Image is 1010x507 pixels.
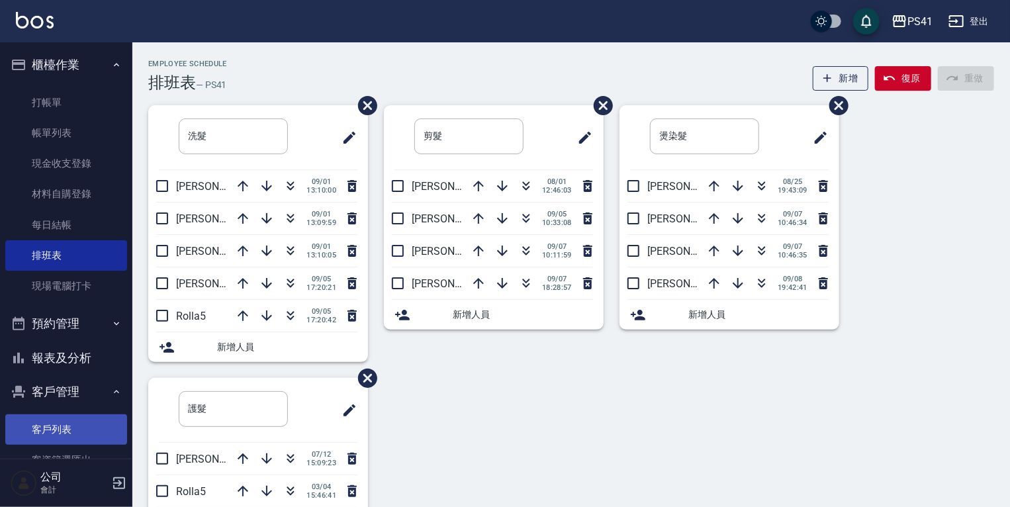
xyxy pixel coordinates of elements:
[778,186,807,195] span: 19:43:09
[306,275,336,283] span: 09/05
[176,277,261,290] span: [PERSON_NAME]1
[647,277,733,290] span: [PERSON_NAME]9
[306,450,336,459] span: 07/12
[5,341,127,375] button: 報表及分析
[176,310,206,322] span: Rolla5
[148,73,196,92] h3: 排班表
[306,218,336,227] span: 13:09:59
[5,87,127,118] a: 打帳單
[179,391,288,427] input: 排版標題
[542,186,572,195] span: 12:46:03
[542,210,572,218] span: 09/05
[5,414,127,445] a: 客戶列表
[5,148,127,179] a: 現金收支登錄
[306,491,336,500] span: 15:46:41
[306,316,336,324] span: 17:20:42
[813,66,869,91] button: 新增
[306,186,336,195] span: 13:10:00
[819,86,850,125] span: 刪除班表
[569,122,593,154] span: 修改班表的標題
[5,445,127,475] a: 客資篩選匯出
[647,212,733,225] span: [PERSON_NAME]2
[306,307,336,316] span: 09/05
[306,210,336,218] span: 09/01
[348,359,379,398] span: 刪除班表
[853,8,880,34] button: save
[542,251,572,259] span: 10:11:59
[5,210,127,240] a: 每日結帳
[5,179,127,209] a: 材料自購登錄
[886,8,938,35] button: PS41
[453,308,593,322] span: 新增人員
[875,66,931,91] button: 復原
[542,242,572,251] span: 09/07
[542,177,572,186] span: 08/01
[412,212,503,225] span: [PERSON_NAME]15
[334,122,357,154] span: 修改班表的標題
[16,12,54,28] img: Logo
[412,277,497,290] span: [PERSON_NAME]9
[176,180,261,193] span: [PERSON_NAME]2
[5,375,127,409] button: 客戶管理
[778,177,807,186] span: 08/25
[584,86,615,125] span: 刪除班表
[647,180,733,193] span: [PERSON_NAME]1
[688,308,829,322] span: 新增人員
[5,306,127,341] button: 預約管理
[196,78,227,92] h6: — PS41
[306,251,336,259] span: 13:10:05
[176,453,261,465] span: [PERSON_NAME]9
[907,13,933,30] div: PS41
[778,242,807,251] span: 09/07
[217,340,357,354] span: 新增人員
[412,180,497,193] span: [PERSON_NAME]2
[778,218,807,227] span: 10:46:34
[334,394,357,426] span: 修改班表的標題
[647,245,739,257] span: [PERSON_NAME]15
[148,60,227,68] h2: Employee Schedule
[176,212,267,225] span: [PERSON_NAME]15
[778,251,807,259] span: 10:46:35
[384,300,604,330] div: 新增人員
[306,483,336,491] span: 03/04
[542,275,572,283] span: 09/07
[805,122,829,154] span: 修改班表的標題
[306,283,336,292] span: 17:20:21
[778,210,807,218] span: 09/07
[542,283,572,292] span: 18:28:57
[148,332,368,362] div: 新增人員
[778,275,807,283] span: 09/08
[778,283,807,292] span: 19:42:41
[5,240,127,271] a: 排班表
[5,118,127,148] a: 帳單列表
[306,459,336,467] span: 15:09:23
[306,242,336,251] span: 09/01
[348,86,379,125] span: 刪除班表
[542,218,572,227] span: 10:33:08
[650,118,759,154] input: 排版標題
[40,471,108,484] h5: 公司
[620,300,839,330] div: 新增人員
[179,118,288,154] input: 排版標題
[176,245,261,257] span: [PERSON_NAME]9
[5,271,127,301] a: 現場電腦打卡
[306,177,336,186] span: 09/01
[943,9,994,34] button: 登出
[11,470,37,496] img: Person
[40,484,108,496] p: 會計
[176,485,206,498] span: Rolla5
[5,48,127,82] button: 櫃檯作業
[414,118,524,154] input: 排版標題
[412,245,497,257] span: [PERSON_NAME]1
